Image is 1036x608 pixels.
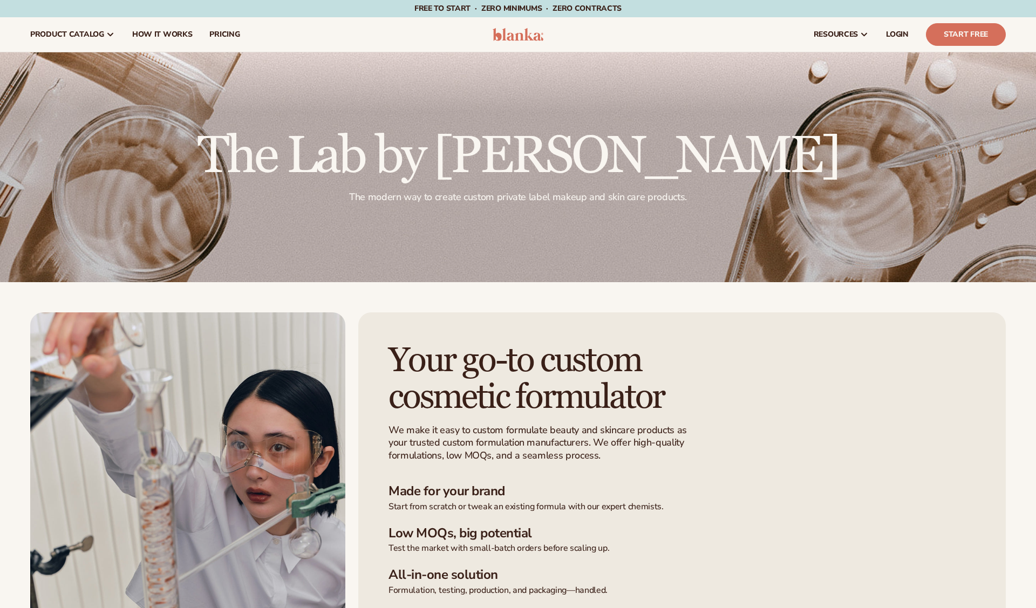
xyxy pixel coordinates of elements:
span: resources [814,30,858,39]
h3: Made for your brand [388,483,976,499]
p: We make it easy to custom formulate beauty and skincare products as your trusted custom formulati... [388,424,693,462]
a: product catalog [22,17,124,52]
h1: Your go-to custom cosmetic formulator [388,343,717,415]
img: logo [493,28,544,41]
span: How It Works [132,30,193,39]
a: LOGIN [877,17,917,52]
a: resources [805,17,877,52]
p: Start from scratch or tweak an existing formula with our expert chemists. [388,501,976,513]
p: Formulation, testing, production, and packaging—handled. [388,585,976,596]
span: product catalog [30,30,104,39]
h3: Low MOQs, big potential [388,525,976,541]
a: pricing [201,17,248,52]
span: Free to start · ZERO minimums · ZERO contracts [414,3,622,13]
h2: The Lab by [PERSON_NAME] [197,131,839,182]
a: How It Works [124,17,201,52]
p: The modern way to create custom private label makeup and skin care products. [197,191,839,203]
h3: All-in-one solution [388,567,976,583]
p: Test the market with small-batch orders before scaling up. [388,543,976,554]
span: pricing [209,30,240,39]
span: LOGIN [886,30,909,39]
a: Start Free [926,23,1006,46]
